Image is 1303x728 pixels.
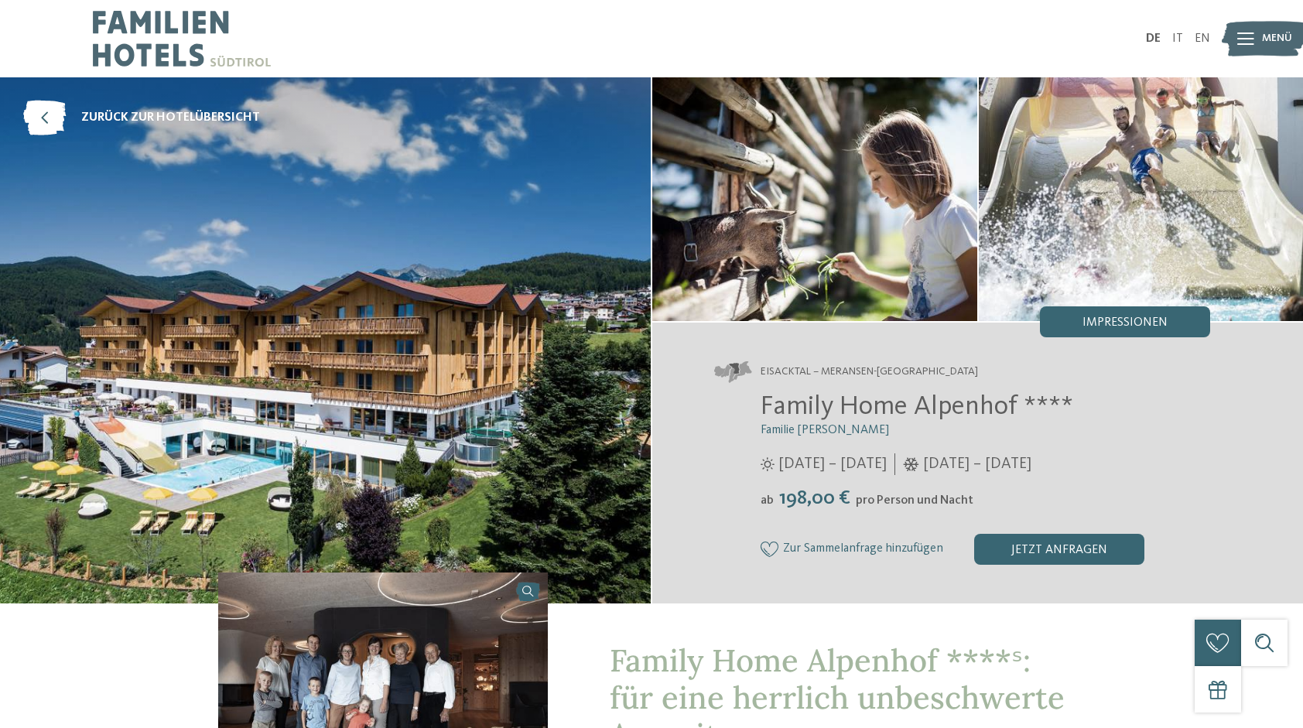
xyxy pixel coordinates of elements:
[974,534,1144,565] div: jetzt anfragen
[761,393,1073,420] span: Family Home Alpenhof ****
[1172,32,1183,45] a: IT
[761,364,978,380] span: Eisacktal – Meransen-[GEOGRAPHIC_DATA]
[1262,31,1292,46] span: Menü
[652,77,977,321] img: Das Familienhotel in Meransen: alles ist möglich
[903,457,919,471] i: Öffnungszeiten im Winter
[23,101,260,135] a: zurück zur Hotelübersicht
[856,494,973,507] span: pro Person und Nacht
[778,453,887,475] span: [DATE] – [DATE]
[761,494,774,507] span: ab
[81,109,260,126] span: zurück zur Hotelübersicht
[761,457,775,471] i: Öffnungszeiten im Sommer
[1082,316,1168,329] span: Impressionen
[761,424,889,436] span: Familie [PERSON_NAME]
[783,542,943,556] span: Zur Sammelanfrage hinzufügen
[1146,32,1161,45] a: DE
[923,453,1031,475] span: [DATE] – [DATE]
[775,488,854,508] span: 198,00 €
[1195,32,1210,45] a: EN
